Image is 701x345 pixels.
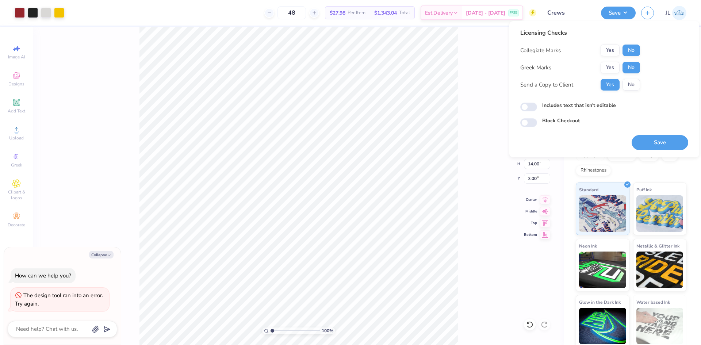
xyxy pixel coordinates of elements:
[425,9,453,17] span: Est. Delivery
[579,195,626,232] img: Standard
[672,6,686,20] img: Jairo Laqui
[636,242,679,250] span: Metallic & Glitter Ink
[623,62,640,73] button: No
[636,298,670,306] span: Water based Ink
[8,222,25,228] span: Decorate
[399,9,410,17] span: Total
[636,186,652,193] span: Puff Ink
[11,162,22,168] span: Greek
[510,10,517,15] span: FREE
[601,7,636,19] button: Save
[636,195,683,232] img: Puff Ink
[348,9,365,17] span: Per Item
[277,6,306,19] input: – –
[579,186,598,193] span: Standard
[89,251,114,258] button: Collapse
[15,292,103,307] div: The design tool ran into an error. Try again.
[9,135,24,141] span: Upload
[4,189,29,201] span: Clipart & logos
[579,298,621,306] span: Glow in the Dark Ink
[601,62,620,73] button: Yes
[666,9,670,17] span: JL
[15,272,71,279] div: How can we help you?
[520,81,573,89] div: Send a Copy to Client
[542,117,580,124] label: Block Checkout
[524,197,537,202] span: Center
[466,9,505,17] span: [DATE] - [DATE]
[524,232,537,237] span: Bottom
[8,81,24,87] span: Designs
[623,45,640,56] button: No
[330,9,345,17] span: $27.98
[8,108,25,114] span: Add Text
[542,101,616,109] label: Includes text that isn't editable
[579,252,626,288] img: Neon Ink
[579,308,626,344] img: Glow in the Dark Ink
[601,45,620,56] button: Yes
[576,165,611,176] div: Rhinestones
[623,79,640,91] button: No
[542,5,595,20] input: Untitled Design
[524,221,537,226] span: Top
[524,209,537,214] span: Middle
[632,135,688,150] button: Save
[579,242,597,250] span: Neon Ink
[666,6,686,20] a: JL
[8,54,25,60] span: Image AI
[520,28,640,37] div: Licensing Checks
[374,9,397,17] span: $1,343.04
[601,79,620,91] button: Yes
[636,308,683,344] img: Water based Ink
[520,64,551,72] div: Greek Marks
[636,252,683,288] img: Metallic & Glitter Ink
[322,327,333,334] span: 100 %
[520,46,561,55] div: Collegiate Marks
